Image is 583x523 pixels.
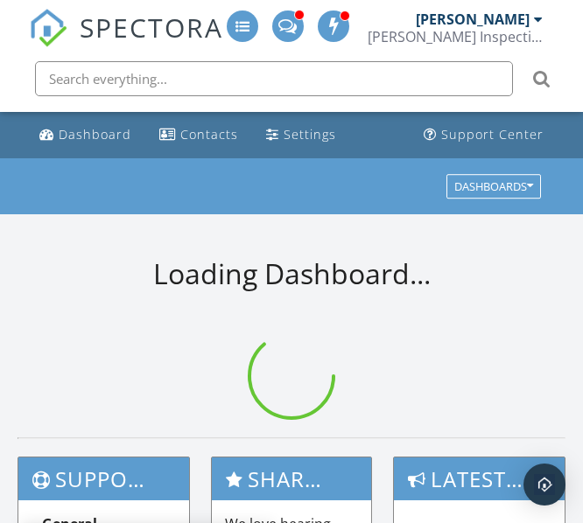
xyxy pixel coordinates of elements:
[523,464,565,506] div: Open Intercom Messenger
[32,119,138,151] a: Dashboard
[284,126,336,143] div: Settings
[59,126,131,143] div: Dashboard
[29,24,223,60] a: SPECTORA
[80,9,223,45] span: SPECTORA
[454,180,533,192] div: Dashboards
[394,457,565,500] h3: Latest Updates
[416,10,530,28] div: [PERSON_NAME]
[35,61,513,96] input: Search everything...
[29,9,67,47] img: The Best Home Inspection Software - Spectora
[417,119,551,151] a: Support Center
[18,457,189,500] h3: Support
[441,126,544,143] div: Support Center
[446,174,541,199] button: Dashboards
[180,126,238,143] div: Contacts
[152,119,245,151] a: Contacts
[212,457,372,500] h3: Share Your Spectora Experience
[259,119,343,151] a: Settings
[368,28,543,45] div: Schaefer Inspection Service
